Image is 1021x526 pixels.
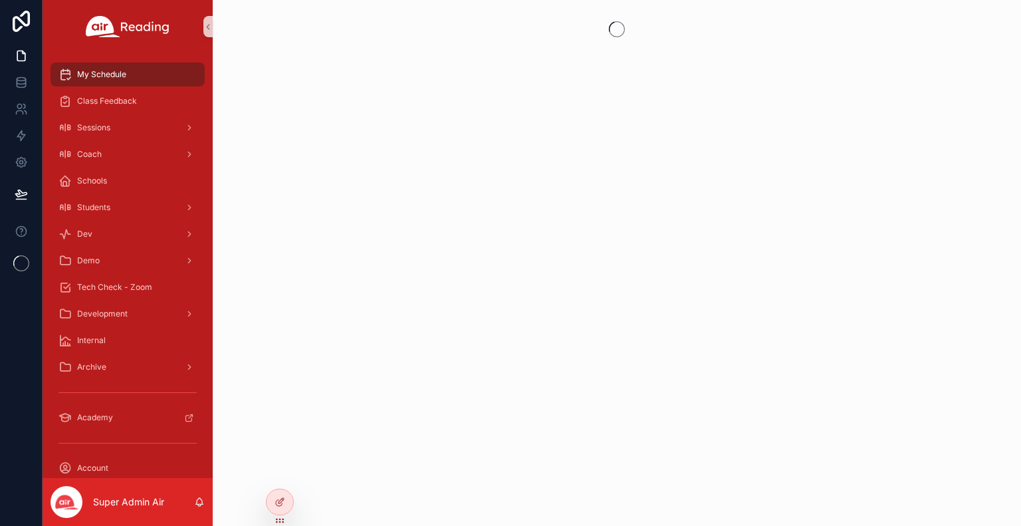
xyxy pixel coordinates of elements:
a: My Schedule [51,63,205,86]
span: Students [77,202,110,213]
span: Academy [77,412,113,423]
a: Tech Check - Zoom [51,275,205,299]
a: Archive [51,355,205,379]
a: Account [51,456,205,480]
a: Schools [51,169,205,193]
a: Class Feedback [51,89,205,113]
span: Internal [77,335,106,346]
a: Sessions [51,116,205,140]
span: Account [77,463,108,473]
p: Super Admin Air [93,495,164,509]
div: scrollable content [43,53,213,478]
a: Demo [51,249,205,273]
a: Students [51,196,205,219]
span: Coach [77,149,102,160]
span: Demo [77,255,100,266]
a: Internal [51,329,205,352]
span: Schools [77,176,107,186]
a: Coach [51,142,205,166]
span: Class Feedback [77,96,137,106]
span: Tech Check - Zoom [77,282,152,293]
span: My Schedule [77,69,126,80]
span: Sessions [77,122,110,133]
img: App logo [86,16,170,37]
a: Academy [51,406,205,430]
span: Development [77,309,128,319]
a: Development [51,302,205,326]
a: Dev [51,222,205,246]
span: Archive [77,362,106,372]
span: Dev [77,229,92,239]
